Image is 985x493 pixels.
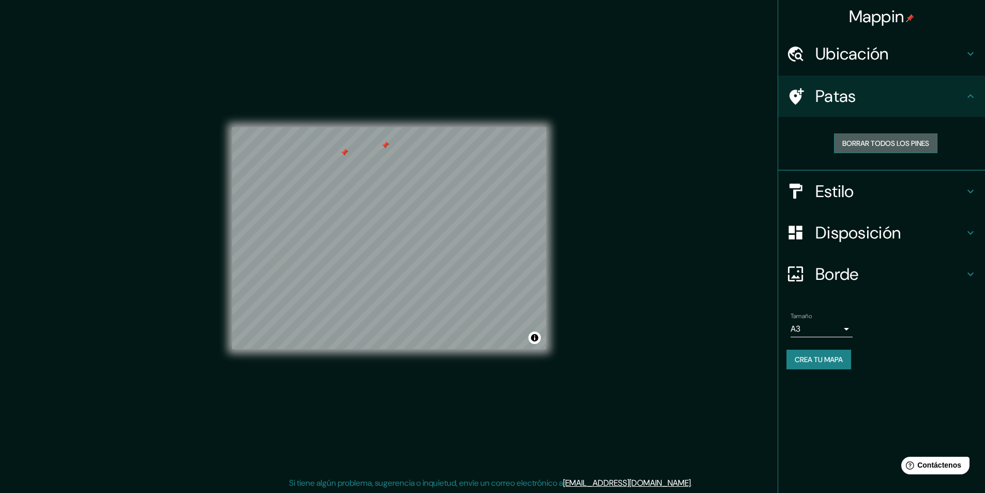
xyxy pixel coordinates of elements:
[778,212,985,253] div: Disposición
[692,477,694,488] font: .
[893,453,974,482] iframe: Lanzador de widgets de ayuda
[815,181,854,202] font: Estilo
[778,33,985,74] div: Ubicación
[289,477,563,488] font: Si tiene algún problema, sugerencia o inquietud, envíe un correo electrónico a
[791,321,853,337] div: A3
[815,263,859,285] font: Borde
[778,253,985,295] div: Borde
[815,222,901,244] font: Disposición
[849,6,904,27] font: Mappin
[791,312,812,320] font: Tamaño
[691,477,692,488] font: .
[795,355,843,364] font: Crea tu mapa
[778,76,985,117] div: Patas
[842,139,929,148] font: Borrar todos los pines
[778,171,985,212] div: Estilo
[563,477,691,488] a: [EMAIL_ADDRESS][DOMAIN_NAME]
[815,43,889,65] font: Ubicación
[528,332,541,344] button: Activar o desactivar atribución
[834,133,937,153] button: Borrar todos los pines
[906,14,914,22] img: pin-icon.png
[786,350,851,369] button: Crea tu mapa
[791,323,800,334] font: A3
[232,127,546,349] canvas: Mapa
[694,477,696,488] font: .
[815,85,856,107] font: Patas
